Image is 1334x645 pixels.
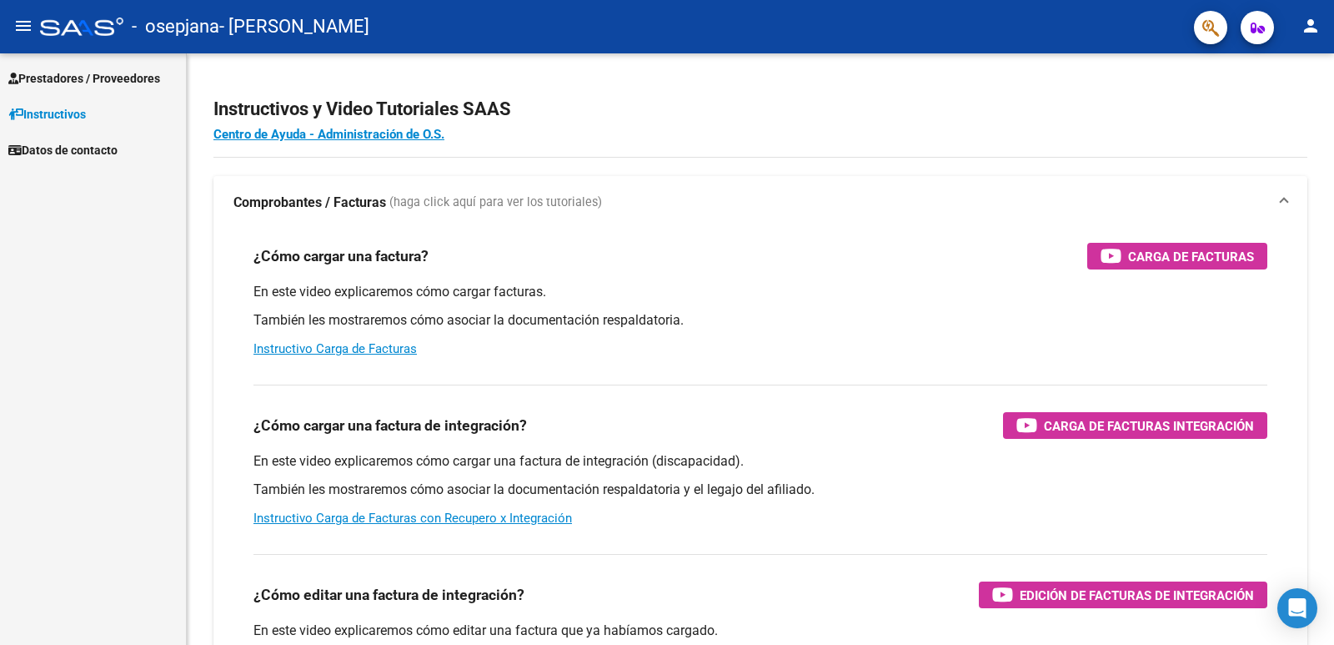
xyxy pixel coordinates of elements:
span: (haga click aquí para ver los tutoriales) [389,194,602,212]
p: En este video explicaremos cómo editar una factura que ya habíamos cargado. [253,622,1267,640]
span: Carga de Facturas [1128,246,1254,267]
span: Edición de Facturas de integración [1020,585,1254,606]
h3: ¿Cómo cargar una factura de integración? [253,414,527,437]
strong: Comprobantes / Facturas [233,194,386,212]
span: Instructivos [8,105,86,123]
a: Instructivo Carga de Facturas con Recupero x Integración [253,511,572,526]
h3: ¿Cómo cargar una factura? [253,244,429,268]
button: Carga de Facturas Integración [1003,412,1267,439]
a: Instructivo Carga de Facturas [253,341,417,356]
h2: Instructivos y Video Tutoriales SAAS [213,93,1307,125]
button: Edición de Facturas de integración [979,582,1267,608]
span: - [PERSON_NAME] [219,8,369,45]
p: También les mostraremos cómo asociar la documentación respaldatoria y el legajo del afiliado. [253,481,1267,499]
a: Centro de Ayuda - Administración de O.S. [213,127,444,142]
div: Open Intercom Messenger [1277,588,1317,628]
span: - osepjana [132,8,219,45]
p: En este video explicaremos cómo cargar una factura de integración (discapacidad). [253,452,1267,471]
h3: ¿Cómo editar una factura de integración? [253,583,524,607]
mat-icon: person [1301,16,1321,36]
span: Datos de contacto [8,141,118,159]
p: También les mostraremos cómo asociar la documentación respaldatoria. [253,311,1267,330]
span: Carga de Facturas Integración [1044,416,1254,436]
mat-expansion-panel-header: Comprobantes / Facturas (haga click aquí para ver los tutoriales) [213,176,1307,229]
mat-icon: menu [13,16,33,36]
button: Carga de Facturas [1087,243,1267,270]
span: Prestadores / Proveedores [8,69,160,88]
p: En este video explicaremos cómo cargar facturas. [253,283,1267,301]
